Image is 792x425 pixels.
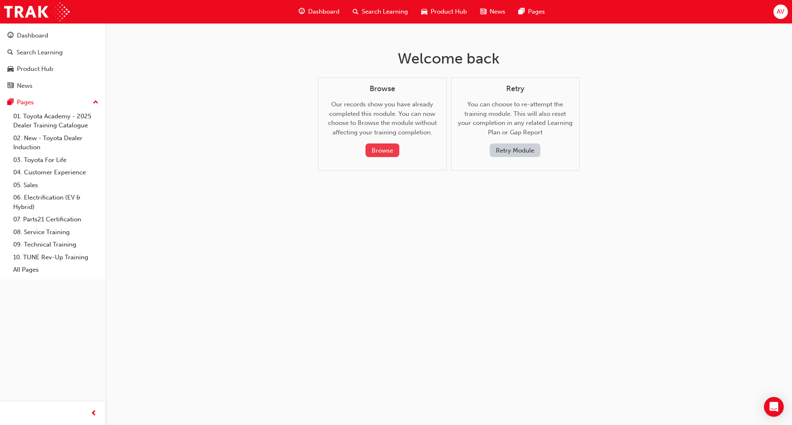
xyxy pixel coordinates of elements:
span: Search Learning [362,7,408,16]
div: Pages [17,98,34,107]
span: guage-icon [299,7,305,17]
button: Pages [3,95,102,110]
span: car-icon [421,7,427,17]
a: 10. TUNE Rev-Up Training [10,251,102,264]
a: 01. Toyota Academy - 2025 Dealer Training Catalogue [10,110,102,132]
span: search-icon [7,49,13,56]
a: News [3,78,102,94]
span: guage-icon [7,32,14,40]
a: pages-iconPages [512,3,552,20]
span: Product Hub [431,7,467,16]
a: 06. Electrification (EV & Hybrid) [10,191,102,213]
span: pages-icon [519,7,525,17]
img: Trak [4,2,70,21]
button: AV [773,5,788,19]
span: news-icon [7,82,14,90]
span: Dashboard [308,7,339,16]
a: Product Hub [3,61,102,77]
div: You can choose to re-attempt the training module. This will also reset your completion in any rel... [458,85,573,157]
a: 09. Technical Training [10,238,102,251]
span: pages-icon [7,99,14,106]
a: search-iconSearch Learning [346,3,415,20]
a: Dashboard [3,28,102,43]
span: search-icon [353,7,358,17]
a: news-iconNews [474,3,512,20]
span: AV [777,7,784,16]
a: car-iconProduct Hub [415,3,474,20]
a: 05. Sales [10,179,102,192]
a: 04. Customer Experience [10,166,102,179]
span: Pages [528,7,545,16]
span: prev-icon [91,409,97,419]
button: Browse [365,143,399,157]
a: All Pages [10,263,102,276]
a: guage-iconDashboard [292,3,346,20]
a: 02. New - Toyota Dealer Induction [10,132,102,154]
h4: Retry [458,85,573,94]
h1: Welcome back [318,49,580,68]
span: news-icon [480,7,486,17]
span: car-icon [7,66,14,73]
span: News [490,7,505,16]
button: DashboardSearch LearningProduct HubNews [3,26,102,95]
div: News [17,81,33,91]
div: Our records show you have already completed this module. You can now choose to Browse the module ... [325,85,440,157]
a: 07. Parts21 Certification [10,213,102,226]
button: Retry Module [490,143,540,157]
div: Product Hub [17,64,53,74]
a: 08. Service Training [10,226,102,239]
div: Dashboard [17,31,48,40]
div: Open Intercom Messenger [764,397,784,417]
a: 03. Toyota For Life [10,154,102,167]
h4: Browse [325,85,440,94]
a: Search Learning [3,45,102,60]
div: Search Learning [16,48,63,57]
span: up-icon [93,97,99,108]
